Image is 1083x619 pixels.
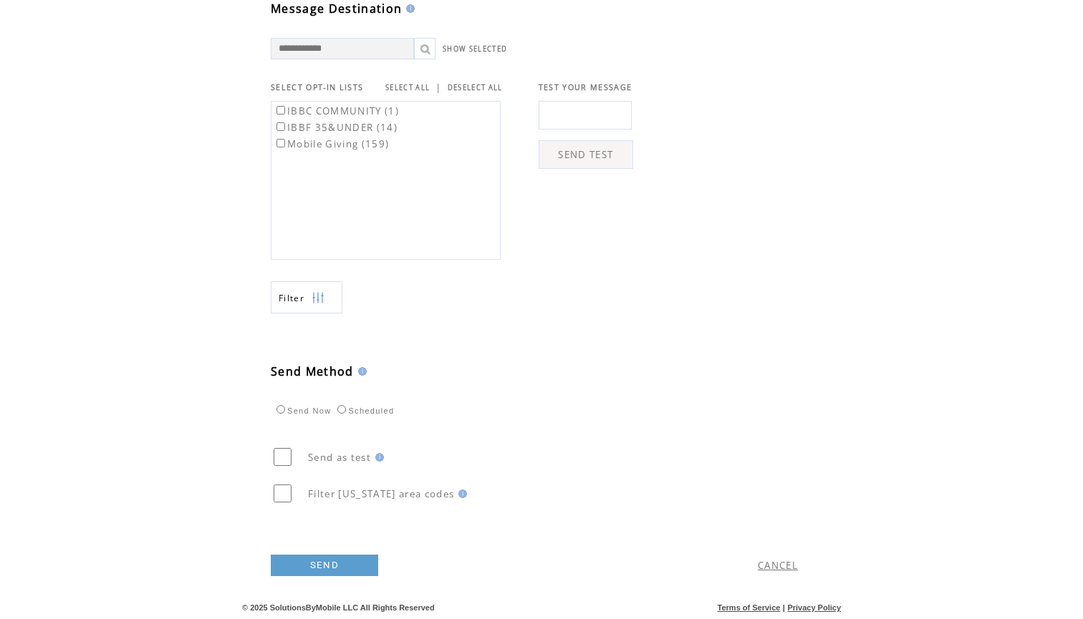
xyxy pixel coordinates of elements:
[279,292,304,304] span: Show filters
[276,139,285,147] input: Mobile Giving (159)
[274,137,389,150] label: Mobile Giving (159)
[783,603,785,612] span: |
[371,453,384,462] img: help.gif
[312,282,324,314] img: filters.png
[443,44,507,54] a: SHOW SELECTED
[271,281,342,313] a: Filter
[435,81,441,94] span: |
[308,487,454,500] span: Filter [US_STATE] area codes
[758,559,798,572] a: CANCEL
[448,83,503,92] a: DESELECT ALL
[274,121,398,134] label: IBBF 35&UNDER (14)
[454,489,467,498] img: help.gif
[308,451,371,464] span: Send as test
[273,406,331,415] label: Send Now
[271,1,402,16] span: Message Destination
[337,405,346,414] input: Scheduled
[276,106,285,114] input: IBBC COMMUNITY (1)
[334,406,394,415] label: Scheduled
[242,603,435,612] span: © 2025 SolutionsByMobile LLC All Rights Reserved
[271,364,354,379] span: Send Method
[276,405,285,414] input: Send Now
[274,104,399,117] label: IBBC COMMUNITY (1)
[718,603,781,612] a: Terms of Service
[271,82,363,92] span: SELECT OPT-IN LISTS
[385,83,430,92] a: SELECT ALL
[271,555,378,576] a: SEND
[354,367,367,376] img: help.gif
[539,140,633,169] a: SEND TEST
[402,4,415,13] img: help.gif
[276,122,285,131] input: IBBF 35&UNDER (14)
[787,603,841,612] a: Privacy Policy
[539,82,632,92] span: TEST YOUR MESSAGE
